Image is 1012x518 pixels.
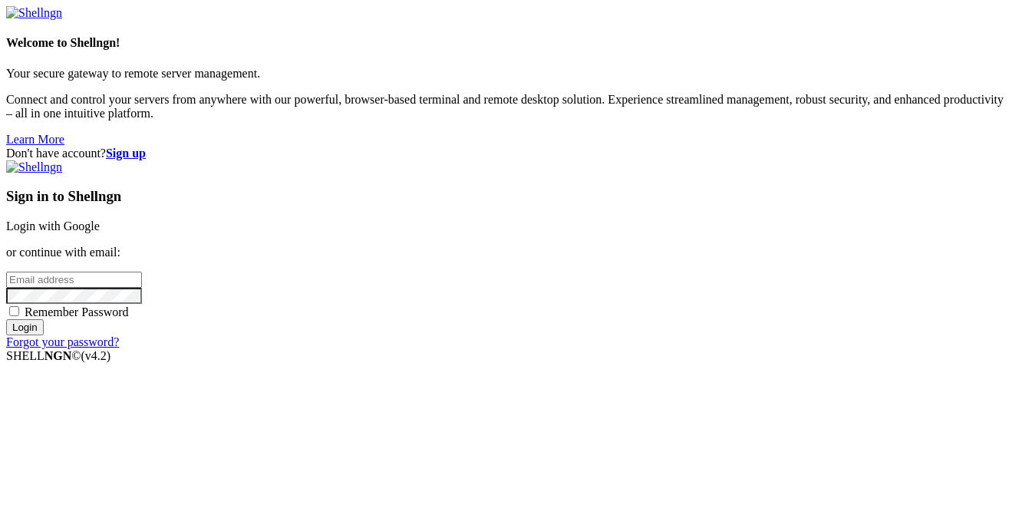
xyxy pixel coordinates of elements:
[9,306,19,316] input: Remember Password
[6,36,1006,50] h4: Welcome to Shellngn!
[6,147,1006,160] div: Don't have account?
[106,147,146,160] a: Sign up
[6,133,64,146] a: Learn More
[6,272,142,288] input: Email address
[81,349,111,362] span: 4.2.0
[25,305,129,318] span: Remember Password
[6,246,1006,259] p: or continue with email:
[6,93,1006,120] p: Connect and control your servers from anywhere with our powerful, browser-based terminal and remo...
[6,319,44,335] input: Login
[6,349,110,362] span: SHELL ©
[45,349,72,362] b: NGN
[6,67,1006,81] p: Your secure gateway to remote server management.
[6,219,100,233] a: Login with Google
[6,6,62,20] img: Shellngn
[6,188,1006,205] h3: Sign in to Shellngn
[6,160,62,174] img: Shellngn
[6,335,119,348] a: Forgot your password?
